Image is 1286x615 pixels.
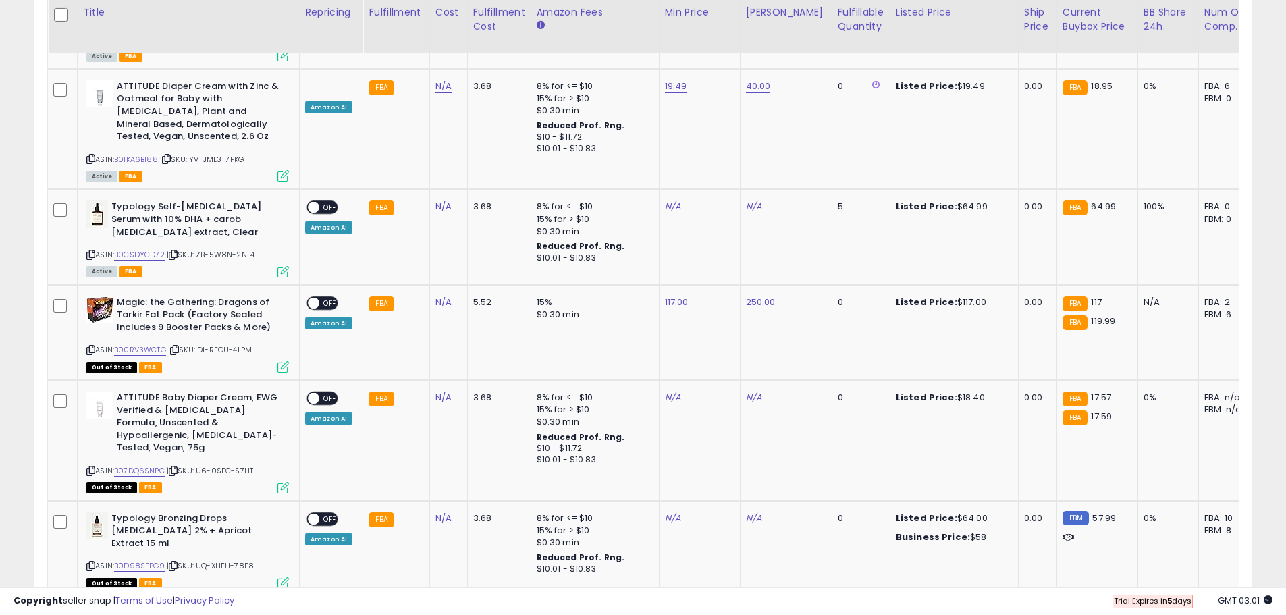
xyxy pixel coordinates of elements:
[1024,512,1046,525] div: 0.00
[1204,525,1249,537] div: FBM: 8
[896,531,970,543] b: Business Price:
[1144,5,1193,34] div: BB Share 24h.
[111,512,275,554] b: Typology Bronzing Drops [MEDICAL_DATA] 2% + Apricot Extract 15 ml
[896,391,957,404] b: Listed Price:
[537,309,649,321] div: $0.30 min
[1204,512,1249,525] div: FBA: 10
[1091,80,1113,92] span: 18.95
[305,5,357,20] div: Repricing
[86,200,108,228] img: 41zwCEjqUlL._SL40_.jpg
[473,512,520,525] div: 3.68
[86,392,289,491] div: ASIN:
[369,80,394,95] small: FBA
[1024,392,1046,404] div: 0.00
[896,296,1008,309] div: $117.00
[746,296,776,309] a: 250.00
[537,443,649,454] div: $10 - $11.72
[1167,595,1172,606] b: 5
[435,296,452,309] a: N/A
[896,512,1008,525] div: $64.00
[175,594,234,607] a: Privacy Policy
[537,20,545,32] small: Amazon Fees.
[1091,200,1116,213] span: 64.99
[1063,392,1088,406] small: FBA
[1218,594,1272,607] span: 2025-09-12 03:01 GMT
[746,5,826,20] div: [PERSON_NAME]
[537,404,649,416] div: 15% for > $10
[14,595,234,608] div: seller snap | |
[473,80,520,92] div: 3.68
[473,5,525,34] div: Fulfillment Cost
[1063,200,1088,215] small: FBA
[537,416,649,428] div: $0.30 min
[1144,80,1188,92] div: 0%
[473,392,520,404] div: 3.68
[896,531,1008,543] div: $58
[305,317,352,329] div: Amazon AI
[1144,200,1188,213] div: 100%
[537,552,625,563] b: Reduced Prof. Rng.
[896,200,957,213] b: Listed Price:
[435,80,452,93] a: N/A
[435,512,452,525] a: N/A
[665,200,681,213] a: N/A
[896,392,1008,404] div: $18.40
[114,465,165,477] a: B07DQ6SNPC
[1091,410,1112,423] span: 17.59
[537,92,649,105] div: 15% for > $10
[86,482,137,493] span: All listings that are currently out of stock and unavailable for purchase on Amazon
[86,171,117,182] span: All listings currently available for purchase on Amazon
[86,512,108,539] img: 31j7h0CsdXL._SL40_.jpg
[838,512,880,525] div: 0
[537,240,625,252] b: Reduced Prof. Rng.
[83,5,294,20] div: Title
[537,200,649,213] div: 8% for <= $10
[167,249,254,260] span: | SKU: ZB-5W8N-2NL4
[1092,512,1116,525] span: 57.99
[114,249,165,261] a: B0CSDYCD72
[86,296,113,323] img: 51tNn7Jx7aL._SL40_.jpg
[86,51,117,62] span: All listings currently available for purchase on Amazon
[665,296,689,309] a: 117.00
[86,362,137,373] span: All listings that are currently out of stock and unavailable for purchase on Amazon
[1063,80,1088,95] small: FBA
[1091,391,1111,404] span: 17.57
[117,392,281,458] b: ATTITUDE Baby Diaper Cream, EWG Verified & [MEDICAL_DATA] Formula, Unscented & Hypoallergenic, [M...
[1091,296,1101,309] span: 117
[537,512,649,525] div: 8% for <= $10
[838,200,880,213] div: 5
[319,202,341,213] span: OFF
[114,344,166,356] a: B00RV3WCTG
[537,105,649,117] div: $0.30 min
[896,200,1008,213] div: $64.99
[167,560,254,571] span: | SKU: UQ-XHEH-78F8
[1063,511,1089,525] small: FBM
[1204,200,1249,213] div: FBA: 0
[86,5,289,60] div: ASIN:
[537,225,649,238] div: $0.30 min
[537,213,649,225] div: 15% for > $10
[86,296,289,371] div: ASIN:
[746,512,762,525] a: N/A
[1024,200,1046,213] div: 0.00
[537,454,649,466] div: $10.01 - $10.83
[369,392,394,406] small: FBA
[1144,296,1188,309] div: N/A
[838,80,880,92] div: 0
[369,200,394,215] small: FBA
[86,80,289,180] div: ASIN:
[1144,512,1188,525] div: 0%
[305,221,352,234] div: Amazon AI
[1024,5,1051,34] div: Ship Price
[537,252,649,264] div: $10.01 - $10.83
[896,512,957,525] b: Listed Price:
[1204,404,1249,416] div: FBM: n/a
[319,393,341,404] span: OFF
[435,200,452,213] a: N/A
[537,80,649,92] div: 8% for <= $10
[119,171,142,182] span: FBA
[305,412,352,425] div: Amazon AI
[537,564,649,575] div: $10.01 - $10.83
[537,5,653,20] div: Amazon Fees
[86,266,117,277] span: All listings currently available for purchase on Amazon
